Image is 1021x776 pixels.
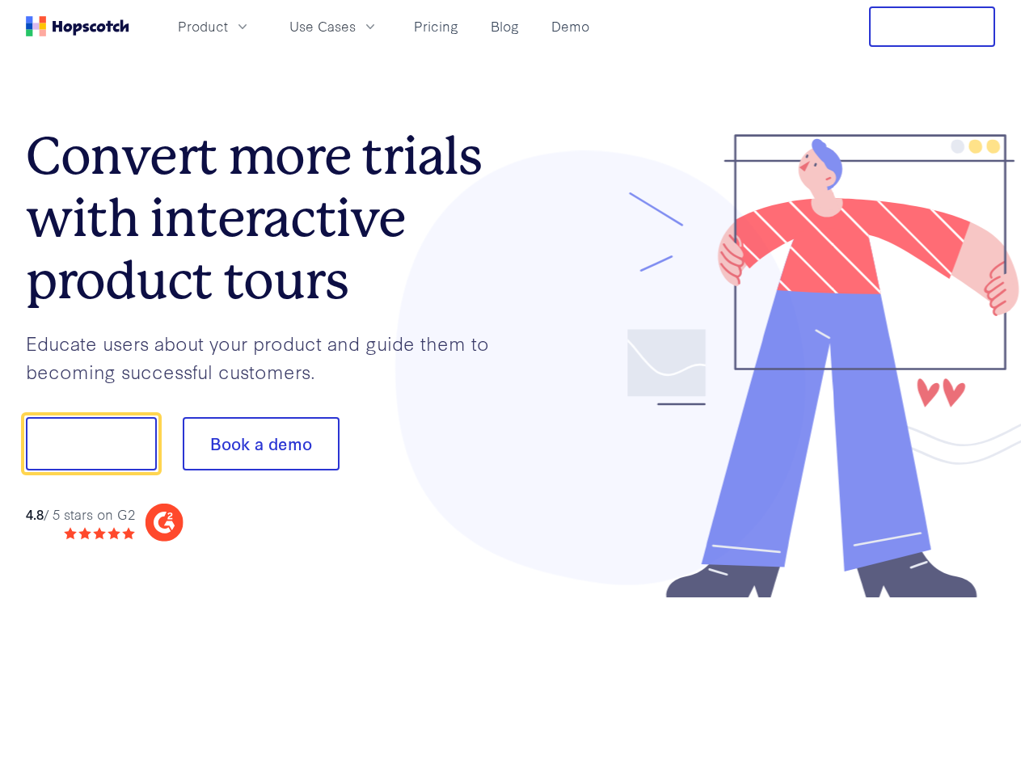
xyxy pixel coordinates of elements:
[407,13,465,40] a: Pricing
[26,417,157,470] button: Show me!
[484,13,525,40] a: Blog
[26,125,511,311] h1: Convert more trials with interactive product tours
[289,16,356,36] span: Use Cases
[26,16,129,36] a: Home
[545,13,596,40] a: Demo
[869,6,995,47] button: Free Trial
[183,417,340,470] button: Book a demo
[280,13,388,40] button: Use Cases
[26,329,511,385] p: Educate users about your product and guide them to becoming successful customers.
[26,504,135,525] div: / 5 stars on G2
[178,16,228,36] span: Product
[26,504,44,523] strong: 4.8
[168,13,260,40] button: Product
